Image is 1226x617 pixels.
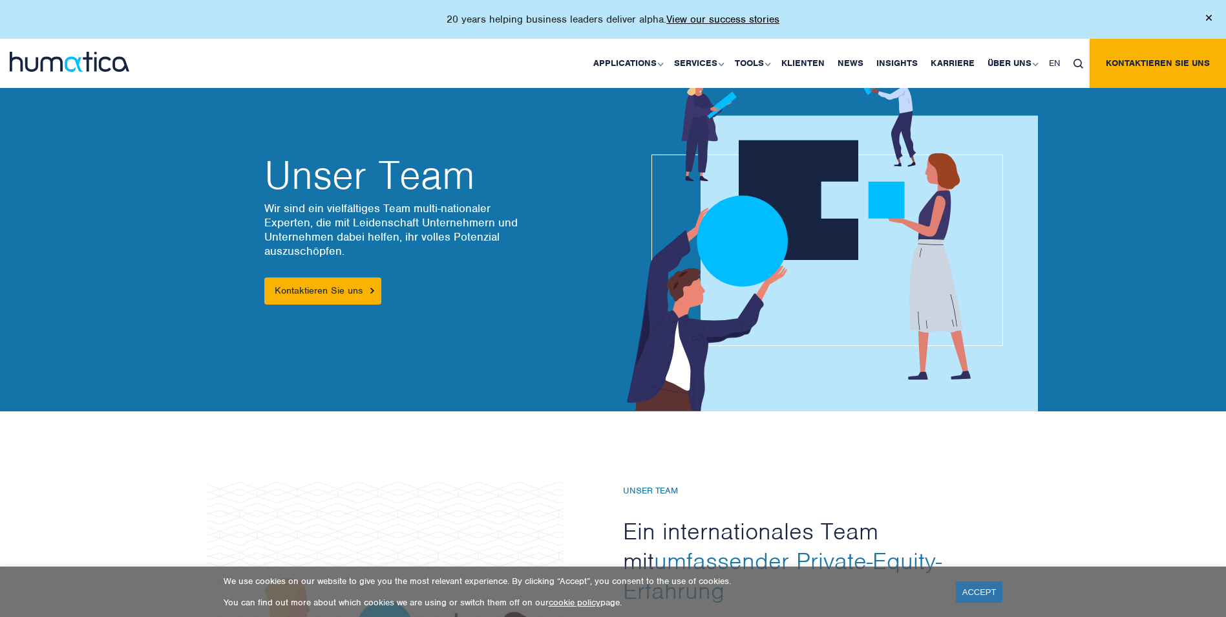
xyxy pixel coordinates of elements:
[981,39,1042,88] a: Über uns
[1042,39,1067,88] a: EN
[728,39,775,88] a: Tools
[264,201,600,258] p: Wir sind ein vielfältiges Team multi-nationaler Experten, die mit Leidenschaft Unternehmern und U...
[224,597,940,608] p: You can find out more about which cookies we are using or switch them off on our page.
[224,576,940,587] p: We use cookies on our website to give you the most relevant experience. By clicking “Accept”, you...
[549,597,600,608] a: cookie policy
[1049,58,1061,69] span: EN
[10,52,129,72] img: logo
[668,39,728,88] a: Services
[623,546,942,605] span: umfassender Private-Equity-Erfahrung
[1090,39,1226,88] a: Kontaktieren Sie uns
[370,288,374,294] img: arrowicon
[264,156,600,195] h2: Unser Team
[775,39,831,88] a: Klienten
[623,486,972,497] h6: Unser Team
[447,13,779,26] p: 20 years helping business leaders deliver alpha.
[831,39,870,88] a: News
[264,277,381,305] a: Kontaktieren Sie uns
[593,69,1038,411] img: about_banner1
[956,581,1003,603] a: ACCEPT
[870,39,924,88] a: Insights
[924,39,981,88] a: Karriere
[587,39,668,88] a: Applications
[666,13,779,26] a: View our success stories
[623,516,972,605] h2: Ein internationales Team mit
[1073,59,1083,69] img: search_icon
